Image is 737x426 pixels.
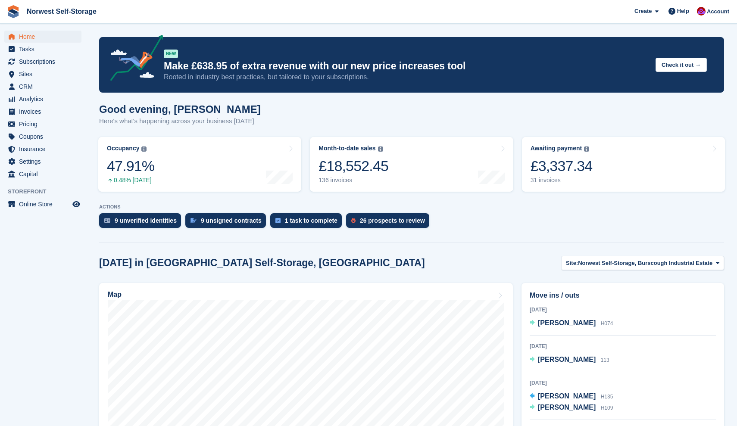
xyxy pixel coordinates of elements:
a: menu [4,155,81,168]
a: menu [4,43,81,55]
span: H109 [601,405,613,411]
p: Here's what's happening across your business [DATE] [99,116,261,126]
p: Make £638.95 of extra revenue with our new price increases tool [164,60,649,72]
button: Check it out → [656,58,707,72]
a: Preview store [71,199,81,209]
span: Help [677,7,689,16]
div: £3,337.34 [531,157,593,175]
a: [PERSON_NAME] H074 [530,318,613,329]
img: price-adjustments-announcement-icon-8257ccfd72463d97f412b2fc003d46551f7dbcb40ab6d574587a9cd5c0d94... [103,35,163,84]
a: menu [4,118,81,130]
h2: [DATE] in [GEOGRAPHIC_DATA] Self-Storage, [GEOGRAPHIC_DATA] [99,257,425,269]
a: [PERSON_NAME] H109 [530,402,613,414]
a: 9 unverified identities [99,213,185,232]
p: ACTIONS [99,204,724,210]
a: menu [4,106,81,118]
span: Storefront [8,187,86,196]
span: Subscriptions [19,56,71,68]
img: task-75834270c22a3079a89374b754ae025e5fb1db73e45f91037f5363f120a921f8.svg [275,218,281,223]
span: Sites [19,68,71,80]
div: [DATE] [530,342,716,350]
span: [PERSON_NAME] [538,356,596,363]
a: menu [4,198,81,210]
div: £18,552.45 [319,157,388,175]
img: prospect-51fa495bee0391a8d652442698ab0144808aea92771e9ea1ae160a38d050c398.svg [351,218,356,223]
h1: Good evening, [PERSON_NAME] [99,103,261,115]
a: menu [4,56,81,68]
img: Daniel Grensinger [697,7,706,16]
span: Create [634,7,652,16]
a: [PERSON_NAME] H135 [530,391,613,402]
p: Rooted in industry best practices, but tailored to your subscriptions. [164,72,649,82]
span: Analytics [19,93,71,105]
img: icon-info-grey-7440780725fd019a000dd9b08b2336e03edf1995a4989e88bcd33f0948082b44.svg [141,146,147,152]
a: menu [4,68,81,80]
a: 26 prospects to review [346,213,434,232]
img: icon-info-grey-7440780725fd019a000dd9b08b2336e03edf1995a4989e88bcd33f0948082b44.svg [378,146,383,152]
a: [PERSON_NAME] 113 [530,354,609,366]
span: Coupons [19,131,71,143]
div: NEW [164,50,178,58]
div: 31 invoices [531,177,593,184]
img: contract_signature_icon-13c848040528278c33f63329250d36e43548de30e8caae1d1a13099fd9432cc5.svg [190,218,197,223]
button: Site: Norwest Self-Storage, Burscough Industrial Estate [561,256,724,270]
div: 9 unsigned contracts [201,217,262,224]
span: Account [707,7,729,16]
span: [PERSON_NAME] [538,319,596,326]
img: verify_identity-adf6edd0f0f0b5bbfe63781bf79b02c33cf7c696d77639b501bdc392416b5a36.svg [104,218,110,223]
a: Awaiting payment £3,337.34 31 invoices [522,137,725,192]
div: Month-to-date sales [319,145,375,152]
span: Capital [19,168,71,180]
div: 136 invoices [319,177,388,184]
a: menu [4,81,81,93]
a: Month-to-date sales £18,552.45 136 invoices [310,137,513,192]
span: CRM [19,81,71,93]
div: [DATE] [530,306,716,314]
a: Norwest Self-Storage [23,4,100,19]
span: [PERSON_NAME] [538,392,596,400]
span: Invoices [19,106,71,118]
a: menu [4,168,81,180]
div: [DATE] [530,379,716,387]
a: menu [4,131,81,143]
a: menu [4,31,81,43]
span: Online Store [19,198,71,210]
span: Home [19,31,71,43]
a: menu [4,93,81,105]
span: Tasks [19,43,71,55]
a: menu [4,143,81,155]
span: Insurance [19,143,71,155]
div: Awaiting payment [531,145,582,152]
h2: Move ins / outs [530,290,716,301]
div: 26 prospects to review [360,217,425,224]
div: 1 task to complete [285,217,337,224]
div: Occupancy [107,145,139,152]
span: Norwest Self-Storage, Burscough Industrial Estate [578,259,712,267]
span: 113 [601,357,609,363]
div: 0.48% [DATE] [107,177,154,184]
img: icon-info-grey-7440780725fd019a000dd9b08b2336e03edf1995a4989e88bcd33f0948082b44.svg [584,146,589,152]
img: stora-icon-8386f47178a22dfd0bd8f6a31ec36ba5ce8667c1dd55bd0f319d3a0aa187defe.svg [7,5,20,18]
span: Pricing [19,118,71,130]
div: 9 unverified identities [115,217,177,224]
span: H074 [601,320,613,326]
span: H135 [601,394,613,400]
span: Site: [566,259,578,267]
span: Settings [19,155,71,168]
span: [PERSON_NAME] [538,404,596,411]
a: 9 unsigned contracts [185,213,270,232]
h2: Map [108,291,122,299]
a: 1 task to complete [270,213,346,232]
a: Occupancy 47.91% 0.48% [DATE] [98,137,301,192]
div: 47.91% [107,157,154,175]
